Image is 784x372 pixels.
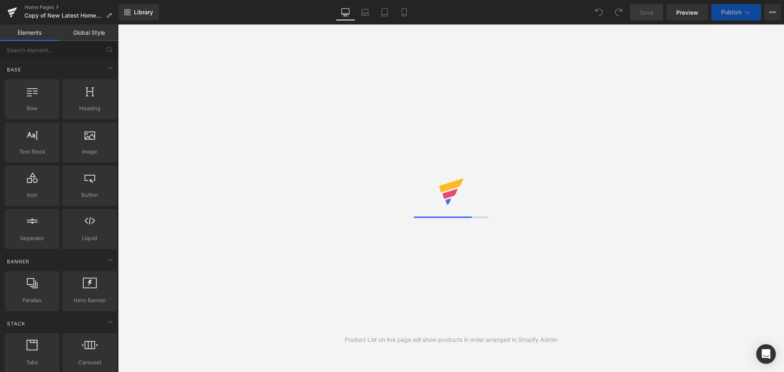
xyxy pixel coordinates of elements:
a: Mobile [394,4,414,20]
span: Save [640,8,653,17]
div: Open Intercom Messenger [756,344,776,364]
span: Copy of New Latest Home-Page-BetterMan [24,12,103,19]
button: More [764,4,781,20]
a: Preview [666,4,708,20]
span: Text Block [7,147,57,156]
a: Global Style [59,25,118,41]
span: Button [65,191,114,199]
button: Publish [711,4,761,20]
span: Banner [6,258,30,265]
a: Laptop [355,4,375,20]
span: Image [65,147,114,156]
div: Product List on live page will show products in order arranged in Shopify Admin [345,335,557,344]
button: Redo [610,4,627,20]
span: Separator [7,234,57,243]
a: Desktop [336,4,355,20]
span: Library [134,9,153,16]
span: Preview [676,8,698,17]
span: Liquid [65,234,114,243]
a: Tablet [375,4,394,20]
span: Publish [721,9,742,16]
button: Undo [591,4,607,20]
a: New Library [118,4,159,20]
span: Icon [7,191,57,199]
a: Home Pages [24,4,118,11]
span: Parallax [7,296,57,305]
span: Hero Banner [65,296,114,305]
span: Tabs [7,358,57,367]
span: Row [7,104,57,113]
span: Stack [6,320,26,327]
span: Heading [65,104,114,113]
span: Carousel [65,358,114,367]
span: Base [6,66,22,74]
